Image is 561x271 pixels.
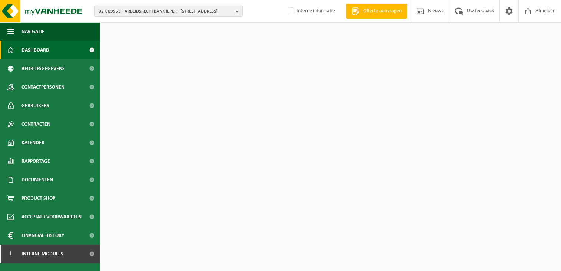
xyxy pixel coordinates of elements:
[346,4,407,19] a: Offerte aanvragen
[99,6,233,17] span: 02-009553 - ARBEIDSRECHTBANK IEPER - [STREET_ADDRESS]
[21,133,44,152] span: Kalender
[21,78,64,96] span: Contactpersonen
[94,6,243,17] button: 02-009553 - ARBEIDSRECHTBANK IEPER - [STREET_ADDRESS]
[21,59,65,78] span: Bedrijfsgegevens
[361,7,404,15] span: Offerte aanvragen
[21,152,50,171] span: Rapportage
[21,189,55,208] span: Product Shop
[21,115,50,133] span: Contracten
[21,226,64,245] span: Financial History
[21,245,63,263] span: Interne modules
[21,96,49,115] span: Gebruikers
[21,171,53,189] span: Documenten
[21,41,49,59] span: Dashboard
[21,22,44,41] span: Navigatie
[21,208,82,226] span: Acceptatievoorwaarden
[7,245,14,263] span: I
[286,6,335,17] label: Interne informatie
